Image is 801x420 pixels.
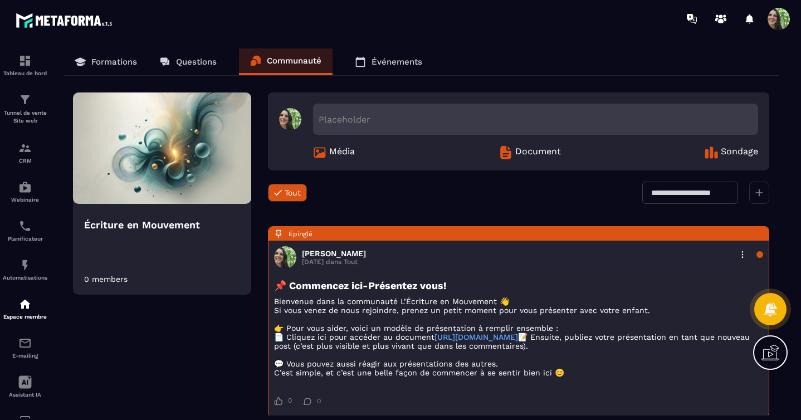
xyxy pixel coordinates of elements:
[91,57,137,67] p: Formations
[302,249,366,258] h3: [PERSON_NAME]
[3,46,47,85] a: formationformationTableau de bord
[3,85,47,133] a: formationformationTunnel de vente Site web
[18,54,32,67] img: formation
[18,258,32,272] img: automations
[3,158,47,164] p: CRM
[148,48,228,75] a: Questions
[3,392,47,398] p: Assistant IA
[84,217,240,233] h4: Écriture en Mouvement
[18,180,32,194] img: automations
[3,328,47,367] a: emailemailE-mailing
[3,289,47,328] a: automationsautomationsEspace membre
[3,250,47,289] a: automationsautomationsAutomatisations
[73,92,251,204] img: Community background
[317,397,321,405] span: 0
[285,188,301,197] span: Tout
[3,172,47,211] a: automationsautomationsWebinaire
[16,10,116,31] img: logo
[18,219,32,233] img: scheduler
[18,93,32,106] img: formation
[3,353,47,359] p: E-mailing
[3,109,47,125] p: Tunnel de vente Site web
[84,275,128,284] div: 0 members
[18,141,32,155] img: formation
[274,297,763,377] p: Bienvenue dans la communauté L’Écriture en Mouvement 👋 Si vous venez de nous rejoindre, prenez un...
[3,314,47,320] p: Espace membre
[274,280,763,291] h3: 📌 Commencez ici-Présentez vous!
[267,56,321,66] p: Communauté
[721,146,758,159] span: Sondage
[329,146,355,159] span: Média
[434,333,518,341] a: [URL][DOMAIN_NAME]
[515,146,561,159] span: Document
[3,275,47,281] p: Automatisations
[3,70,47,76] p: Tableau de bord
[289,230,312,238] span: Épinglé
[3,367,47,406] a: Assistant IA
[3,133,47,172] a: formationformationCRM
[239,48,333,75] a: Communauté
[18,336,32,350] img: email
[302,258,366,266] p: [DATE] dans Tout
[344,48,433,75] a: Événements
[176,57,217,67] p: Questions
[3,211,47,250] a: schedulerschedulerPlanificateur
[3,197,47,203] p: Webinaire
[288,397,292,406] span: 0
[313,104,758,135] div: Placeholder
[3,236,47,242] p: Planificateur
[18,297,32,311] img: automations
[372,57,422,67] p: Événements
[64,48,148,75] a: Formations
